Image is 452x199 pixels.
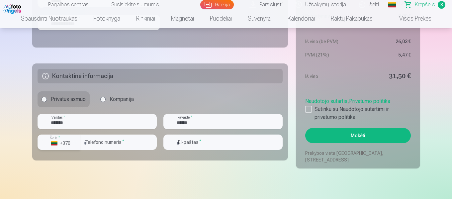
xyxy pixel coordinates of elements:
input: Kompanija [100,97,106,102]
span: 8 [438,1,445,9]
a: Magnetai [163,9,202,28]
a: Puodeliai [202,9,240,28]
a: Rinkiniai [128,9,163,28]
dt: Iš viso (be PVM) [305,38,355,45]
dd: 26,03 € [361,38,411,45]
a: Privatumo politika [349,98,390,104]
dt: PVM (21%) [305,51,355,58]
label: Sutinku su Naudotojo sutartimi ir privatumo politika [305,105,410,121]
a: Naudotojo sutartis [305,98,347,104]
div: +370 [51,140,71,147]
a: Suvenyrai [240,9,280,28]
button: Mokėti [305,128,410,143]
dt: Iš viso [305,72,355,81]
div: , [305,95,410,121]
dd: 31,50 € [361,72,411,81]
button: Šalis*+370 [38,135,81,150]
input: Privatus asmuo [42,97,47,102]
label: Kompanija [96,91,138,107]
a: Visos prekės [381,9,439,28]
h5: Kontaktinė informacija [38,69,283,83]
dd: 5,47 € [361,51,411,58]
a: Fotoknyga [85,9,128,28]
a: Raktų pakabukas [323,9,381,28]
a: Spausdinti nuotraukas [13,9,85,28]
img: /fa2 [3,3,23,14]
a: Kalendoriai [280,9,323,28]
label: Šalis [48,136,62,141]
p: Prekybos vieta [GEOGRAPHIC_DATA], [STREET_ADDRESS] [305,150,410,163]
label: Privatus asmuo [38,91,90,107]
span: Krepšelis [415,1,435,9]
